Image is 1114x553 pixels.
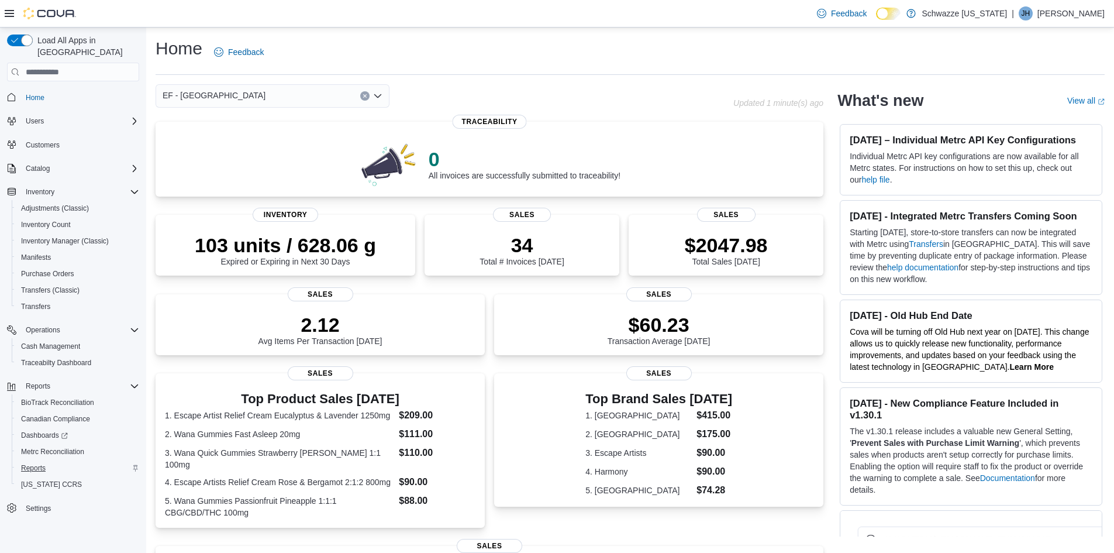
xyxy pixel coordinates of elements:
[685,233,768,257] p: $2047.98
[21,398,94,407] span: BioTrack Reconciliation
[253,208,318,222] span: Inventory
[23,8,76,19] img: Cova
[16,428,73,442] a: Dashboards
[258,313,382,346] div: Avg Items Per Transaction [DATE]
[373,91,382,101] button: Open list of options
[21,463,46,473] span: Reports
[21,236,109,246] span: Inventory Manager (Classic)
[696,408,732,423] dd: $415.00
[2,500,144,517] button: Settings
[608,313,711,336] p: $60.23
[195,233,376,266] div: Expired or Expiring in Next 30 Days
[21,138,139,152] span: Customers
[585,392,732,406] h3: Top Brand Sales [DATE]
[21,90,139,104] span: Home
[850,226,1092,285] p: Starting [DATE], store-to-store transfers can now be integrated with Metrc using in [GEOGRAPHIC_D...
[21,286,80,295] span: Transfers (Classic)
[21,114,49,128] button: Users
[12,355,144,371] button: Traceabilty Dashboard
[2,184,144,200] button: Inventory
[21,185,59,199] button: Inventory
[21,302,50,311] span: Transfers
[16,218,75,232] a: Inventory Count
[12,394,144,411] button: BioTrack Reconciliation
[429,147,620,180] div: All invoices are successfully submitted to traceability!
[33,35,139,58] span: Load All Apps in [GEOGRAPHIC_DATA]
[696,483,732,497] dd: $74.28
[12,249,144,266] button: Manifests
[2,113,144,129] button: Users
[876,8,901,20] input: Dark Mode
[2,160,144,177] button: Catalog
[16,461,139,475] span: Reports
[26,382,50,391] span: Reports
[429,147,620,171] p: 0
[21,185,139,199] span: Inventory
[2,378,144,394] button: Reports
[493,208,551,222] span: Sales
[16,445,139,459] span: Metrc Reconciliation
[16,234,113,248] a: Inventory Manager (Classic)
[288,287,353,301] span: Sales
[156,37,202,60] h1: Home
[480,233,564,257] p: 34
[21,204,89,213] span: Adjustments (Classic)
[453,115,527,129] span: Traceability
[2,136,144,153] button: Customers
[26,187,54,197] span: Inventory
[697,208,756,222] span: Sales
[696,446,732,460] dd: $90.00
[16,478,139,492] span: Washington CCRS
[1010,362,1054,372] a: Learn More
[608,313,711,346] div: Transaction Average [DATE]
[1022,6,1030,20] span: JH
[837,91,923,110] h2: What's new
[21,447,84,456] span: Metrc Reconciliation
[26,164,50,173] span: Catalog
[12,282,144,298] button: Transfers (Classic)
[812,2,871,25] a: Feedback
[21,323,65,337] button: Operations
[21,114,139,128] span: Users
[21,220,71,229] span: Inventory Count
[399,446,475,460] dd: $110.00
[26,116,44,126] span: Users
[12,444,144,460] button: Metrc Reconciliation
[850,425,1092,496] p: The v1.30.1 release includes a valuable new General Setting, ' ', which prevents sales when produ...
[585,410,692,421] dt: 1. [GEOGRAPHIC_DATA]
[21,269,74,279] span: Purchase Orders
[16,412,95,426] a: Canadian Compliance
[850,397,1092,421] h3: [DATE] - New Compliance Feature Included in v1.30.1
[399,427,475,441] dd: $111.00
[16,428,139,442] span: Dashboards
[16,201,94,215] a: Adjustments (Classic)
[21,379,55,393] button: Reports
[861,175,889,184] a: help file
[358,140,419,187] img: 0
[21,138,64,152] a: Customers
[922,6,1007,20] p: Schwazze [US_STATE]
[399,475,475,489] dd: $90.00
[1098,98,1105,105] svg: External link
[851,438,1019,448] strong: Prevent Sales with Purchase Limit Warning
[831,8,867,19] span: Feedback
[16,300,139,314] span: Transfers
[16,218,139,232] span: Inventory Count
[887,263,958,272] a: help documentation
[165,410,394,421] dt: 1. Escape Artist Relief Cream Eucalyptus & Lavender 1250mg
[585,485,692,496] dt: 5. [GEOGRAPHIC_DATA]
[16,396,99,410] a: BioTrack Reconciliation
[733,98,823,108] p: Updated 1 minute(s) ago
[12,233,144,249] button: Inventory Manager (Classic)
[7,84,139,547] nav: Complex example
[12,427,144,444] a: Dashboards
[1037,6,1105,20] p: [PERSON_NAME]
[909,239,943,249] a: Transfers
[12,338,144,355] button: Cash Management
[163,88,265,102] span: EF - [GEOGRAPHIC_DATA]
[195,233,376,257] p: 103 units / 628.06 g
[626,366,692,380] span: Sales
[26,325,60,335] span: Operations
[16,300,55,314] a: Transfers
